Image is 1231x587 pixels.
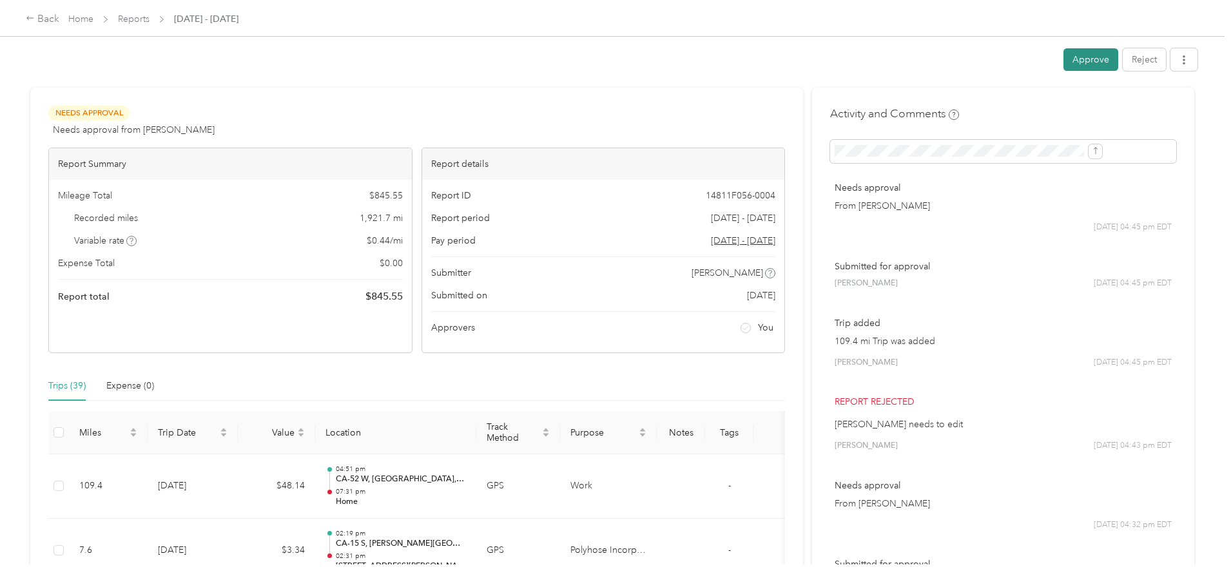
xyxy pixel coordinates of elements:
[1094,278,1172,289] span: [DATE] 04:45 pm EDT
[835,357,898,369] span: [PERSON_NAME]
[238,411,315,454] th: Value
[58,290,110,303] span: Report total
[705,411,753,454] th: Tags
[68,14,93,24] a: Home
[639,431,646,439] span: caret-down
[835,199,1172,213] p: From [PERSON_NAME]
[711,211,775,225] span: [DATE] - [DATE]
[74,234,137,247] span: Variable rate
[69,519,148,583] td: 7.6
[747,289,775,302] span: [DATE]
[728,544,731,555] span: -
[542,431,550,439] span: caret-down
[706,189,775,202] span: 14811F056-0004
[728,480,731,491] span: -
[148,519,238,583] td: [DATE]
[174,12,238,26] span: [DATE] - [DATE]
[248,427,295,438] span: Value
[369,189,403,202] span: $ 845.55
[711,234,775,247] span: Go to pay period
[238,519,315,583] td: $3.34
[367,234,403,247] span: $ 0.44 / mi
[118,14,150,24] a: Reports
[380,256,403,270] span: $ 0.00
[431,266,471,280] span: Submitter
[1123,48,1166,71] button: Reject
[360,211,403,225] span: 1,921.7 mi
[476,519,560,583] td: GPS
[74,211,138,225] span: Recorded miles
[570,427,636,438] span: Purpose
[560,519,657,583] td: Polyhose Incorporated
[297,431,305,439] span: caret-down
[542,426,550,434] span: caret-up
[53,123,215,137] span: Needs approval from [PERSON_NAME]
[476,411,560,454] th: Track Method
[48,106,130,120] span: Needs Approval
[315,411,476,454] th: Location
[79,427,127,438] span: Miles
[835,316,1172,330] p: Trip added
[26,12,59,27] div: Back
[58,256,115,270] span: Expense Total
[431,289,487,302] span: Submitted on
[1094,222,1172,233] span: [DATE] 04:45 pm EDT
[830,106,959,122] h4: Activity and Comments
[238,454,315,519] td: $48.14
[1159,515,1231,587] iframe: Everlance-gr Chat Button Frame
[1094,357,1172,369] span: [DATE] 04:45 pm EDT
[220,426,228,434] span: caret-up
[69,411,148,454] th: Miles
[336,496,466,508] p: Home
[220,431,228,439] span: caret-down
[835,557,1172,571] p: Submitted for approval
[835,440,898,452] span: [PERSON_NAME]
[48,379,86,393] div: Trips (39)
[148,454,238,519] td: [DATE]
[835,479,1172,492] p: Needs approval
[336,474,466,485] p: CA-52 W, [GEOGRAPHIC_DATA], [GEOGRAPHIC_DATA]
[835,418,1172,431] p: [PERSON_NAME] needs to edit
[49,148,412,180] div: Report Summary
[365,289,403,304] span: $ 845.55
[1094,440,1172,452] span: [DATE] 04:43 pm EDT
[69,454,148,519] td: 109.4
[130,431,137,439] span: caret-down
[639,426,646,434] span: caret-up
[158,427,217,438] span: Trip Date
[431,211,490,225] span: Report period
[422,148,785,180] div: Report details
[431,321,475,334] span: Approvers
[336,487,466,496] p: 07:31 pm
[336,552,466,561] p: 02:31 pm
[835,181,1172,195] p: Needs approval
[336,465,466,474] p: 04:51 pm
[297,426,305,434] span: caret-up
[835,260,1172,273] p: Submitted for approval
[835,278,898,289] span: [PERSON_NAME]
[560,411,657,454] th: Purpose
[835,334,1172,348] p: 109.4 mi Trip was added
[431,189,471,202] span: Report ID
[835,395,1172,409] p: Report rejected
[336,538,466,550] p: CA-15 S, [PERSON_NAME][GEOGRAPHIC_DATA], [GEOGRAPHIC_DATA], [GEOGRAPHIC_DATA]
[431,234,476,247] span: Pay period
[487,421,539,443] span: Track Method
[657,411,705,454] th: Notes
[560,454,657,519] td: Work
[106,379,154,393] div: Expense (0)
[1063,48,1118,71] button: Approve
[758,321,773,334] span: You
[148,411,238,454] th: Trip Date
[336,529,466,538] p: 02:19 pm
[336,561,466,572] p: [STREET_ADDRESS][PERSON_NAME]
[835,497,1172,510] p: From [PERSON_NAME]
[1094,519,1172,531] span: [DATE] 04:32 pm EDT
[476,454,560,519] td: GPS
[130,426,137,434] span: caret-up
[692,266,763,280] span: [PERSON_NAME]
[58,189,112,202] span: Mileage Total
